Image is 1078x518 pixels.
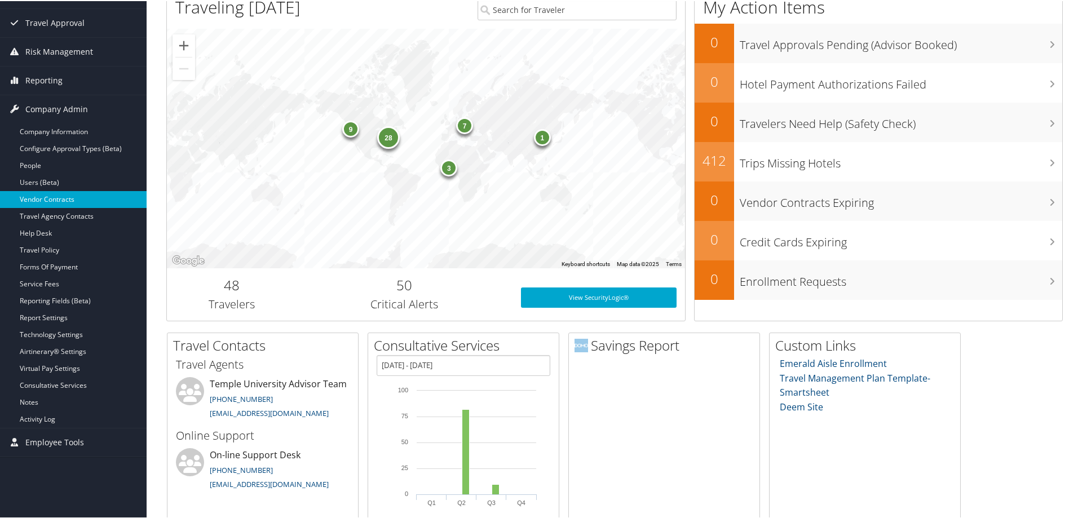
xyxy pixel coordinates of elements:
[695,180,1062,220] a: 0Vendor Contracts Expiring
[780,356,887,369] a: Emerald Aisle Enrollment
[740,188,1062,210] h3: Vendor Contracts Expiring
[210,393,273,403] a: [PHONE_NUMBER]
[695,229,734,248] h2: 0
[666,260,682,266] a: Terms (opens in new tab)
[695,62,1062,101] a: 0Hotel Payment Authorizations Failed
[521,286,677,307] a: View SecurityLogic®
[695,220,1062,259] a: 0Credit Cards Expiring
[575,335,759,354] h2: Savings Report
[695,32,734,51] h2: 0
[25,8,85,36] span: Travel Approval
[25,94,88,122] span: Company Admin
[401,463,408,470] tspan: 25
[25,65,63,94] span: Reporting
[173,335,358,354] h2: Travel Contacts
[740,30,1062,52] h3: Travel Approvals Pending (Advisor Booked)
[401,411,408,418] tspan: 75
[377,125,400,148] div: 28
[695,141,1062,180] a: 412Trips Missing Hotels
[305,295,504,311] h3: Critical Alerts
[405,489,408,496] tspan: 0
[170,376,355,422] li: Temple University Advisor Team
[170,253,207,267] a: Open this area in Google Maps (opens a new window)
[695,150,734,169] h2: 412
[374,335,559,354] h2: Consultative Services
[457,498,466,505] text: Q2
[210,407,329,417] a: [EMAIL_ADDRESS][DOMAIN_NAME]
[695,268,734,287] h2: 0
[775,335,960,354] h2: Custom Links
[740,70,1062,91] h3: Hotel Payment Authorizations Failed
[427,498,436,505] text: Q1
[740,109,1062,131] h3: Travelers Need Help (Safety Check)
[533,127,550,144] div: 1
[562,259,610,267] button: Keyboard shortcuts
[517,498,525,505] text: Q4
[175,275,288,294] h2: 48
[740,267,1062,289] h3: Enrollment Requests
[740,149,1062,170] h3: Trips Missing Hotels
[170,253,207,267] img: Google
[173,56,195,79] button: Zoom out
[25,427,84,455] span: Employee Tools
[695,101,1062,141] a: 0Travelers Need Help (Safety Check)
[695,23,1062,62] a: 0Travel Approvals Pending (Advisor Booked)
[617,260,659,266] span: Map data ©2025
[305,275,504,294] h2: 50
[170,447,355,493] li: On-line Support Desk
[440,158,457,175] div: 3
[401,437,408,444] tspan: 50
[173,33,195,56] button: Zoom in
[175,295,288,311] h3: Travelers
[210,464,273,474] a: [PHONE_NUMBER]
[210,478,329,488] a: [EMAIL_ADDRESS][DOMAIN_NAME]
[176,356,350,371] h3: Travel Agents
[342,119,359,136] div: 9
[780,371,930,398] a: Travel Management Plan Template- Smartsheet
[575,338,588,351] img: domo-logo.png
[695,110,734,130] h2: 0
[695,259,1062,299] a: 0Enrollment Requests
[695,189,734,209] h2: 0
[780,400,823,412] a: Deem Site
[398,386,408,392] tspan: 100
[695,71,734,90] h2: 0
[456,116,473,133] div: 7
[176,427,350,442] h3: Online Support
[740,228,1062,249] h3: Credit Cards Expiring
[487,498,496,505] text: Q3
[25,37,93,65] span: Risk Management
